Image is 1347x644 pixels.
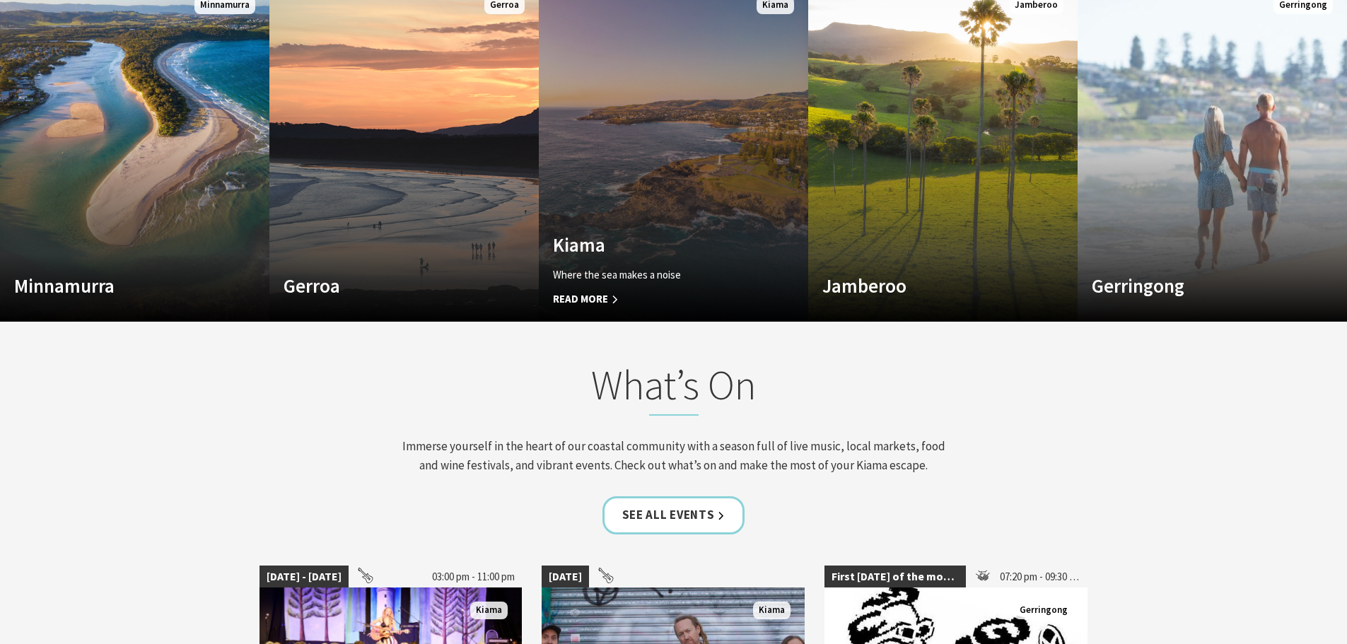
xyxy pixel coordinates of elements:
span: Gerringong [1014,602,1073,619]
h4: Gerringong [1092,274,1293,297]
h4: Jamberoo [822,274,1023,297]
span: Kiama [753,602,791,619]
span: 07:20 pm - 09:30 pm [993,566,1088,588]
span: [DATE] [542,566,589,588]
h2: What’s On [397,361,951,416]
span: Kiama [470,602,508,619]
p: Where the sea makes a noise [553,267,754,283]
h4: Kiama [553,233,754,256]
h4: Minnamurra [14,274,215,297]
span: 03:00 pm - 11:00 pm [425,566,522,588]
span: [DATE] - [DATE] [260,566,349,588]
span: Read More [553,291,754,308]
span: First [DATE] of the month [824,566,966,588]
h4: Gerroa [284,274,484,297]
p: Immerse yourself in the heart of our coastal community with a season full of live music, local ma... [397,437,951,475]
a: See all Events [602,496,745,534]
